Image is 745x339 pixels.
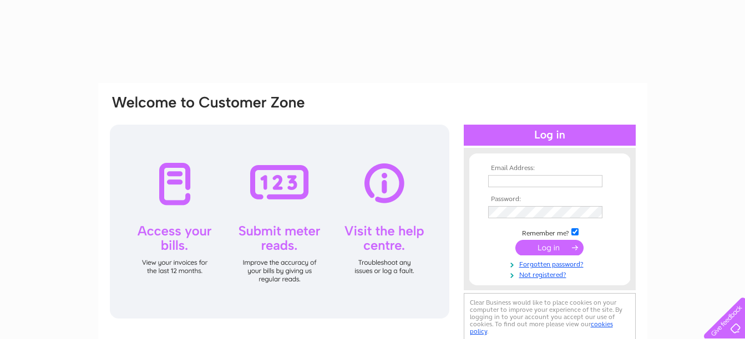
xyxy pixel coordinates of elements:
[470,320,613,335] a: cookies policy
[488,269,614,279] a: Not registered?
[515,240,584,255] input: Submit
[485,227,614,238] td: Remember me?
[485,196,614,203] th: Password:
[485,165,614,172] th: Email Address:
[488,258,614,269] a: Forgotten password?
